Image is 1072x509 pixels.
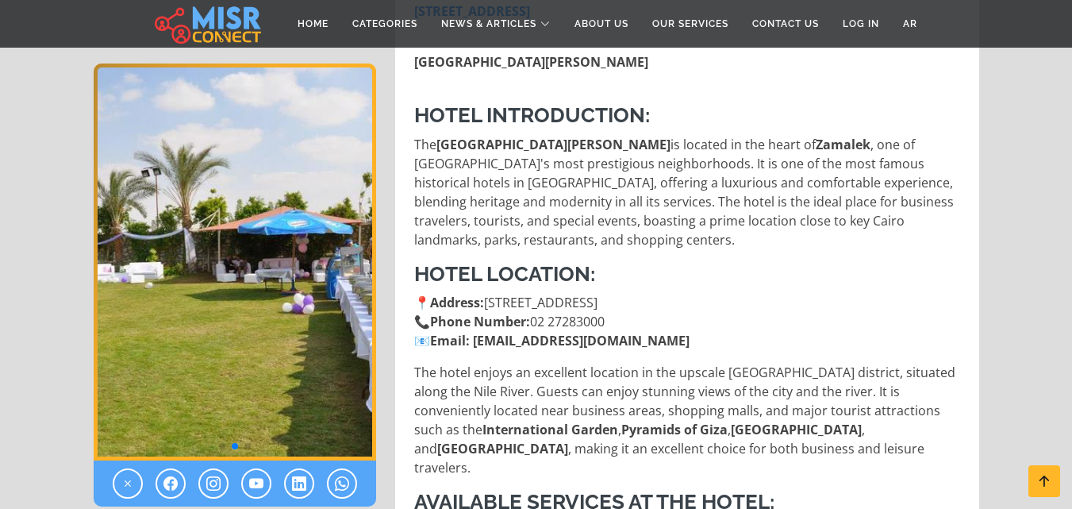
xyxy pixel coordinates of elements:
[94,64,376,461] div: 2 / 3
[891,9,929,39] a: AR
[414,293,963,350] p: 📍 [STREET_ADDRESS] 📞 02 27283000 📧
[430,313,530,330] strong: Phone Number:
[482,421,618,438] strong: International Garden
[621,421,728,438] strong: Pyramids of Giza
[640,9,740,39] a: Our Services
[414,103,650,127] strong: Hotel Introduction:
[430,294,484,311] strong: Address:
[155,4,261,44] img: main.misr_connect
[429,9,563,39] a: News & Articles
[286,9,340,39] a: Home
[436,136,670,153] strong: [GEOGRAPHIC_DATA][PERSON_NAME]
[430,332,470,349] strong: Email:
[441,17,536,31] span: News & Articles
[219,443,225,449] span: Go to slide 1
[563,9,640,39] a: About Us
[414,363,963,477] p: The hotel enjoys an excellent location in the upscale [GEOGRAPHIC_DATA] district, situated along ...
[94,64,376,461] img: Cairo Marriott Hotel
[244,443,251,449] span: Go to slide 3
[831,9,891,39] a: Log in
[414,262,595,286] strong: Hotel Location:
[414,53,648,71] strong: [GEOGRAPHIC_DATA][PERSON_NAME]
[437,440,568,457] strong: [GEOGRAPHIC_DATA]
[232,443,238,449] span: Go to slide 2
[473,332,690,349] a: [EMAIL_ADDRESS][DOMAIN_NAME]
[414,135,963,249] p: The is located in the heart of , one of [GEOGRAPHIC_DATA]'s most prestigious neighborhoods. It is...
[340,9,429,39] a: Categories
[740,9,831,39] a: Contact Us
[816,136,870,153] strong: Zamalek
[731,421,862,438] strong: [GEOGRAPHIC_DATA]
